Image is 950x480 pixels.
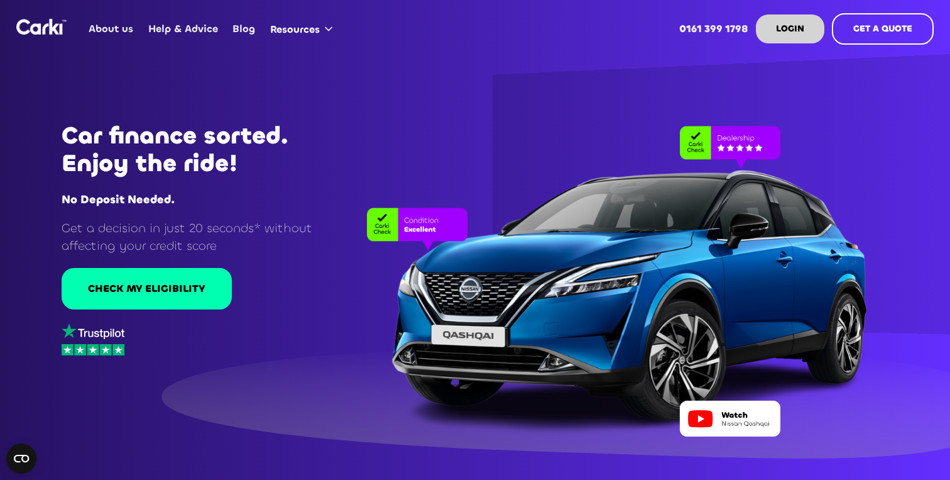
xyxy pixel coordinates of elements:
[16,19,67,35] a: home
[88,282,205,296] div: CHECK MY ELIGIBILITY
[62,192,175,207] strong: No Deposit Needed.
[6,444,36,474] button: Open CMP widget
[62,122,343,177] h1: Car finance sorted. Enjoy the ride!
[16,19,67,35] img: Logo
[62,344,124,356] img: stars
[832,13,934,45] a: GET A QUOTE
[62,323,124,339] img: trustpilot
[853,23,912,35] strong: GET A QUOTE
[776,23,804,35] strong: LOGIN
[141,4,225,53] a: Help & Advice
[263,5,345,53] div: Resources
[270,23,320,36] div: Resources
[672,4,756,53] a: 0161 399 1798
[62,220,343,254] p: Get a decision in just 20 seconds* without affecting your credit score
[679,22,748,35] strong: 0161 399 1798
[62,268,232,310] a: CHECK MY ELIGIBILITY
[226,4,263,53] a: Blog
[82,4,141,53] a: About us
[756,14,824,43] a: LOGIN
